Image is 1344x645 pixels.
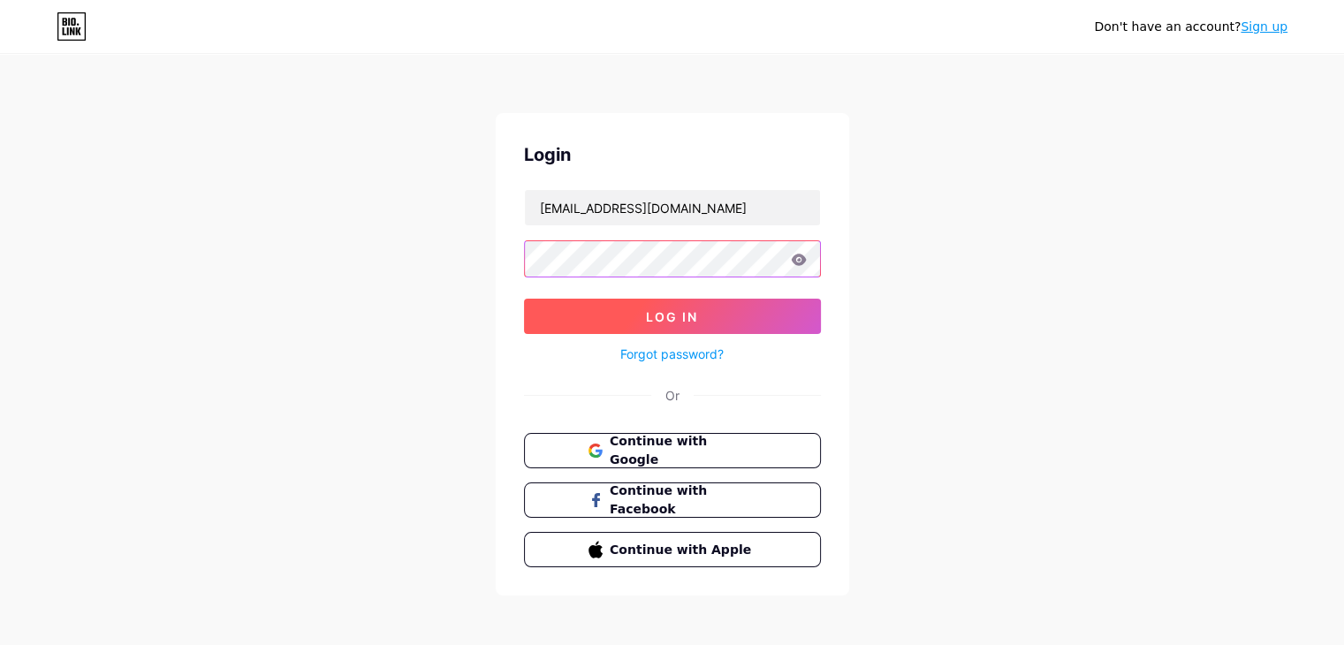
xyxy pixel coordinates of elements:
[1241,19,1287,34] a: Sign up
[1094,18,1287,36] div: Don't have an account?
[524,433,821,468] button: Continue with Google
[665,386,680,405] div: Or
[524,532,821,567] button: Continue with Apple
[524,482,821,518] button: Continue with Facebook
[524,299,821,334] button: Log In
[610,482,756,519] span: Continue with Facebook
[646,309,698,324] span: Log In
[610,432,756,469] span: Continue with Google
[524,141,821,168] div: Login
[620,345,724,363] a: Forgot password?
[610,541,756,559] span: Continue with Apple
[525,190,820,225] input: Username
